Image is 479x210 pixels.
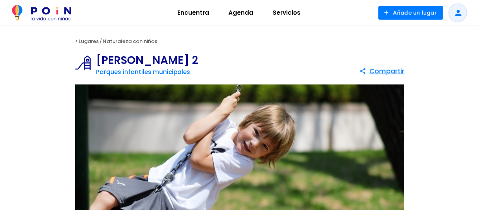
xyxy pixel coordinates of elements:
a: Encuentra [168,3,219,22]
button: Compartir [359,64,404,78]
div: < / [65,36,414,47]
span: Encuentra [174,7,213,19]
a: Naturaleza con niños [103,38,157,45]
span: Agenda [225,7,257,19]
a: Agenda [219,3,263,22]
img: POiN [12,5,71,21]
h1: [PERSON_NAME] 2 [96,55,198,66]
span: Servicios [269,7,304,19]
button: Añade un lugar [378,6,443,20]
img: Parques infantiles municipales [75,55,96,71]
a: Parques infantiles municipales [96,68,190,76]
a: Servicios [263,3,310,22]
a: Lugares [79,38,99,45]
